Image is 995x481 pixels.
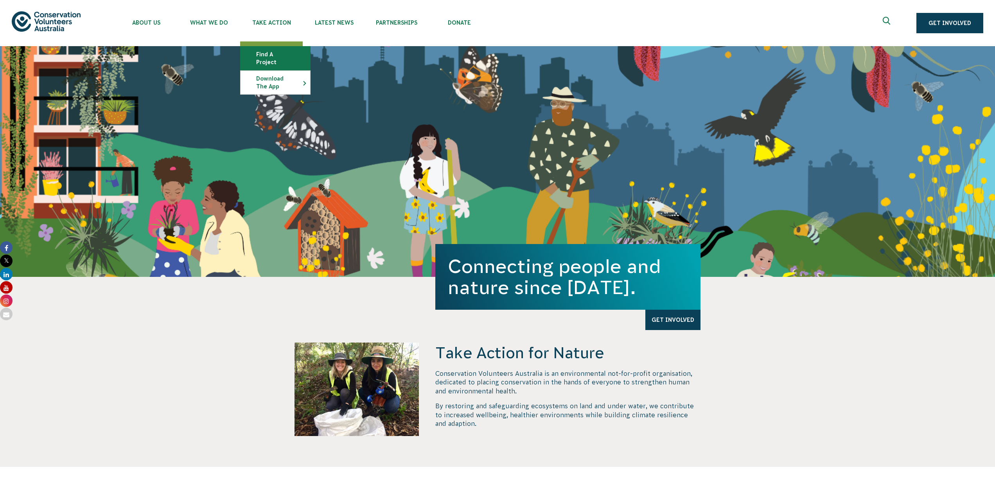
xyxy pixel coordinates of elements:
[240,20,303,26] span: Take Action
[645,310,700,330] a: Get Involved
[240,70,311,95] li: Download the app
[435,369,700,395] p: Conservation Volunteers Australia is an environmental not-for-profit organisation, dedicated to p...
[241,71,310,94] a: Download the app
[435,402,700,428] p: By restoring and safeguarding ecosystems on land and under water, we contribute to increased well...
[916,13,983,33] a: Get Involved
[435,343,700,363] h4: Take Action for Nature
[303,20,365,26] span: Latest News
[883,17,893,29] span: Expand search box
[365,20,428,26] span: Partnerships
[448,256,688,298] h1: Connecting people and nature since [DATE].
[878,14,897,32] button: Expand search box Close search box
[12,11,81,31] img: logo.svg
[115,20,178,26] span: About Us
[428,20,490,26] span: Donate
[241,47,310,70] a: Find a project
[178,20,240,26] span: What We Do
